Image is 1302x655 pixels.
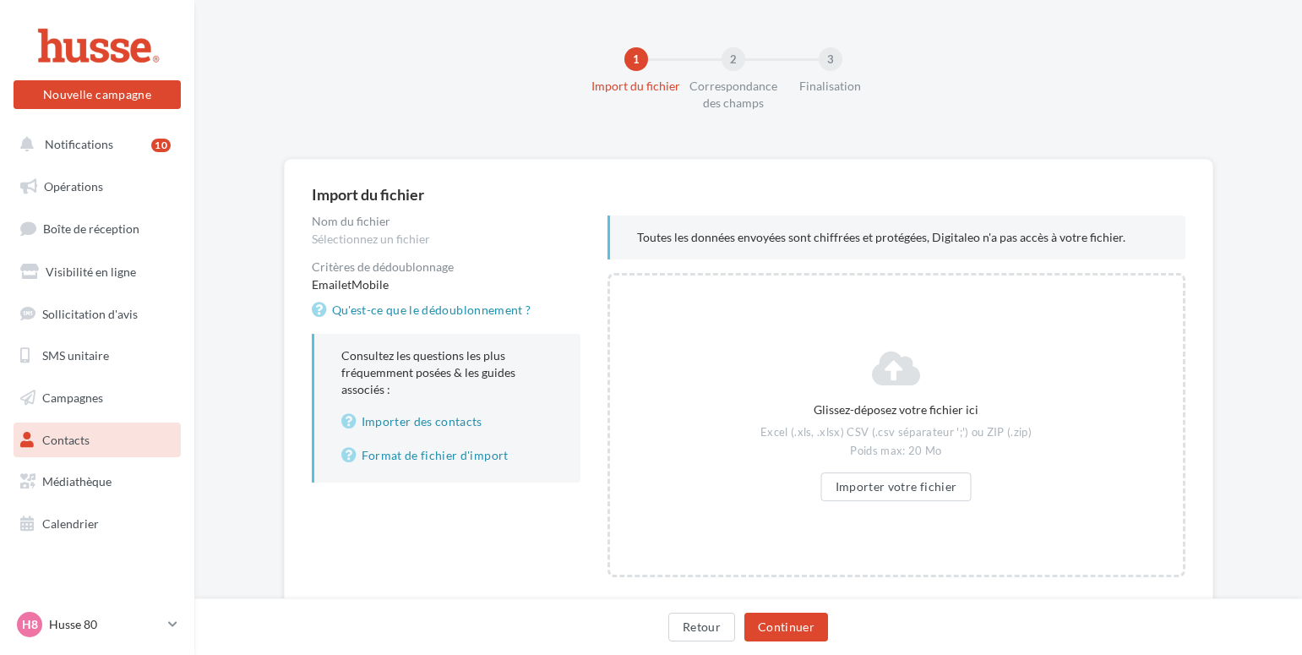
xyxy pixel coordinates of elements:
a: Visibilité en ligne [10,254,184,290]
a: Campagnes [10,380,184,416]
a: Sollicitation d'avis [10,297,184,332]
span: Email [312,277,341,292]
div: Correspondance des champs [679,78,787,112]
div: 3 [819,47,842,71]
a: Qu'est-ce que le dédoublonnement ? [312,300,538,320]
span: Contacts [42,433,90,447]
div: 10 [151,139,171,152]
button: Retour [668,613,735,641]
a: Importer des contacts [341,412,553,432]
div: Sélectionnez un fichier [312,231,580,248]
button: Notifications 10 [10,127,177,162]
p: Consultez les questions les plus fréquemment posées & les guides associés : [341,347,553,466]
div: Poids max: 20 Mo [753,444,1039,459]
a: SMS unitaire [10,338,184,374]
div: 2 [722,47,745,71]
div: Import du fichier [312,187,1185,202]
span: Visibilité en ligne [46,265,136,279]
span: Sollicitation d'avis [42,306,138,320]
span: SMS unitaire [42,348,109,363]
a: Calendrier [10,506,184,542]
a: Médiathèque [10,464,184,499]
span: Campagnes [42,390,103,405]
button: Importer votre fichier [821,472,972,501]
a: Format de fichier d'import [341,445,553,466]
span: et [341,277,351,292]
div: Glissez-déposez votre fichier ici [753,401,1039,418]
div: Nom du fichier [312,216,580,227]
a: Boîte de réception [10,210,184,247]
div: 1 [624,47,648,71]
a: Contacts [10,423,184,458]
button: Continuer [744,613,828,641]
span: Médiathèque [42,474,112,489]
button: Nouvelle campagne [14,80,181,109]
span: Boîte de réception [43,221,139,236]
div: Excel (.xls, .xlsx) CSV (.csv séparateur ';') ou ZIP (.zip) [753,425,1039,440]
a: H8 Husse 80 [14,609,181,641]
span: Notifications [45,137,113,151]
div: Critères de dédoublonnage [312,261,580,273]
span: H8 [22,616,38,633]
p: Husse 80 [49,616,161,633]
a: Opérations [10,169,184,205]
div: Finalisation [776,78,885,95]
span: Mobile [351,277,389,292]
span: Calendrier [42,516,99,531]
p: Toutes les données envoyées sont chiffrées et protégées, Digitaleo n'a pas accès à votre fichier. [637,229,1158,246]
div: Import du fichier [582,78,690,95]
span: Opérations [44,179,103,194]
